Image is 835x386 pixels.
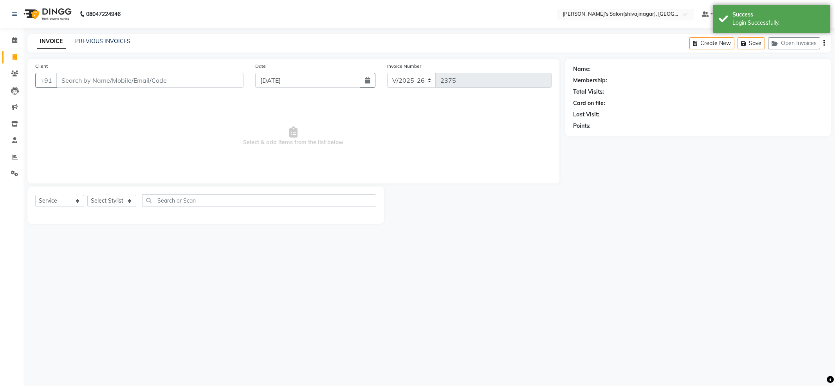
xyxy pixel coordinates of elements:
[573,88,604,96] div: Total Visits:
[573,122,591,130] div: Points:
[573,99,605,107] div: Card on file:
[689,37,734,49] button: Create New
[573,111,599,119] div: Last Visit:
[573,65,591,73] div: Name:
[732,19,824,27] div: Login Successfully.
[86,3,121,25] b: 08047224946
[732,11,824,19] div: Success
[35,63,48,70] label: Client
[35,97,552,176] span: Select & add items from the list below
[75,38,130,45] a: PREVIOUS INVOICES
[37,34,66,49] a: INVOICE
[573,76,607,85] div: Membership:
[20,3,74,25] img: logo
[255,63,266,70] label: Date
[387,63,421,70] label: Invoice Number
[56,73,243,88] input: Search by Name/Mobile/Email/Code
[142,194,376,207] input: Search or Scan
[35,73,57,88] button: +91
[768,37,820,49] button: Open Invoices
[738,37,765,49] button: Save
